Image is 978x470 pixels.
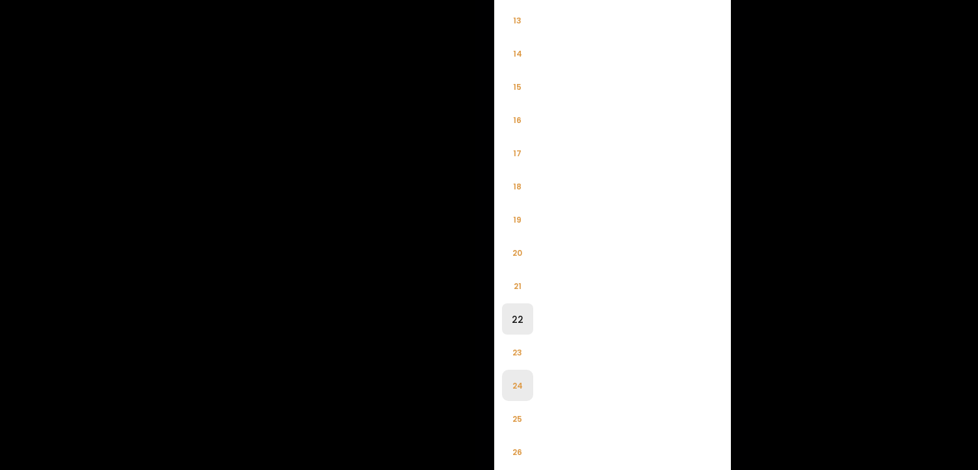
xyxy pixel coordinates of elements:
li: 23 [502,337,533,368]
li: 22 [502,303,533,335]
li: 25 [502,403,533,434]
li: 18 [502,171,533,202]
li: 19 [502,204,533,235]
li: 13 [502,5,533,36]
li: 16 [502,104,533,135]
li: 26 [502,436,533,467]
li: 20 [502,237,533,268]
li: 14 [502,38,533,69]
li: 24 [502,370,533,401]
li: 21 [502,270,533,301]
li: 17 [502,137,533,169]
li: 15 [502,71,533,102]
